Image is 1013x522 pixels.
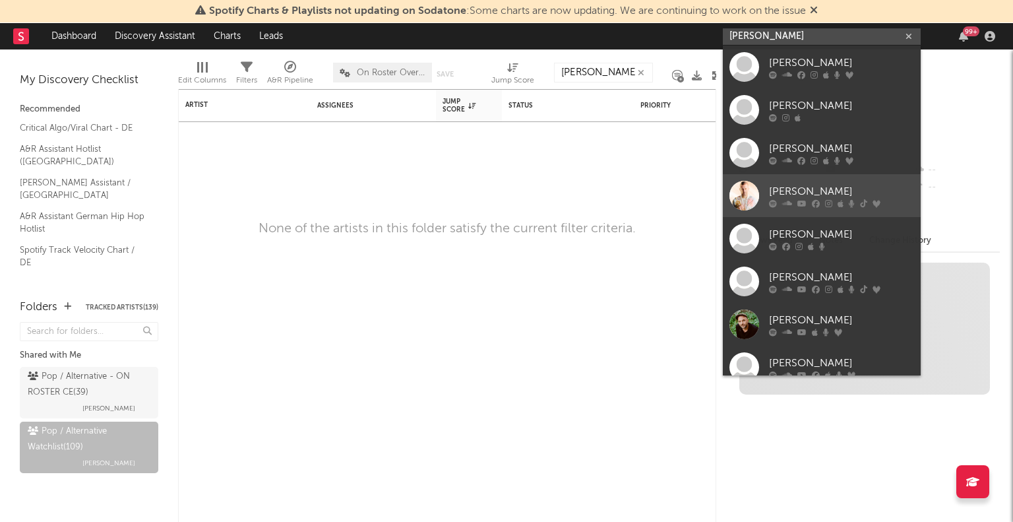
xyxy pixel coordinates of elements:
[769,55,914,71] div: [PERSON_NAME]
[769,312,914,328] div: [PERSON_NAME]
[20,422,158,473] a: Pop / Alternative Watchlist(109)[PERSON_NAME]
[28,424,147,455] div: Pop / Alternative Watchlist ( 109 )
[769,183,914,199] div: [PERSON_NAME]
[178,73,226,88] div: Edit Columns
[723,46,921,88] a: [PERSON_NAME]
[723,217,921,260] a: [PERSON_NAME]
[769,141,914,156] div: [PERSON_NAME]
[20,73,158,88] div: My Discovery Checklist
[20,367,158,418] a: Pop / Alternative - ON ROSTER CE(39)[PERSON_NAME]
[259,221,636,237] div: None of the artists in this folder satisfy the current filter criteria.
[20,176,145,203] a: [PERSON_NAME] Assistant / [GEOGRAPHIC_DATA]
[959,31,968,42] button: 99+
[209,6,466,16] span: Spotify Charts & Playlists not updating on Sodatone
[769,226,914,242] div: [PERSON_NAME]
[28,369,147,401] div: Pop / Alternative - ON ROSTER CE ( 39 )
[20,322,158,341] input: Search for folders...
[723,28,921,45] input: Search for artists
[912,162,1000,179] div: --
[250,23,292,49] a: Leads
[491,56,534,94] div: Jump Score
[769,98,914,114] div: [PERSON_NAME]
[769,355,914,371] div: [PERSON_NAME]
[20,209,145,236] a: A&R Assistant German Hip Hop Hotlist
[491,73,534,88] div: Jump Score
[178,56,226,94] div: Edit Columns
[723,346,921,389] a: [PERSON_NAME]
[185,101,284,109] div: Artist
[357,69,425,77] span: On Roster Overview
[236,56,257,94] div: Filters
[723,88,921,131] a: [PERSON_NAME]
[640,102,693,110] div: Priority
[20,142,145,169] a: A&R Assistant Hotlist ([GEOGRAPHIC_DATA])
[443,98,476,114] div: Jump Score
[42,23,106,49] a: Dashboard
[723,303,921,346] a: [PERSON_NAME]
[810,6,818,16] span: Dismiss
[554,63,653,82] input: Search...
[20,102,158,117] div: Recommended
[963,26,979,36] div: 99 +
[912,179,1000,196] div: --
[723,174,921,217] a: [PERSON_NAME]
[267,56,313,94] div: A&R Pipeline
[267,73,313,88] div: A&R Pipeline
[437,71,454,78] button: Save
[317,102,410,110] div: Assignees
[20,121,145,135] a: Critical Algo/Viral Chart - DE
[20,348,158,364] div: Shared with Me
[106,23,204,49] a: Discovery Assistant
[236,73,257,88] div: Filters
[86,304,158,311] button: Tracked Artists(139)
[82,401,135,416] span: [PERSON_NAME]
[508,102,594,110] div: Status
[209,6,806,16] span: : Some charts are now updating. We are continuing to work on the issue
[204,23,250,49] a: Charts
[82,455,135,471] span: [PERSON_NAME]
[723,260,921,303] a: [PERSON_NAME]
[769,269,914,285] div: [PERSON_NAME]
[723,131,921,174] a: [PERSON_NAME]
[20,300,57,315] div: Folders
[20,243,145,270] a: Spotify Track Velocity Chart / DE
